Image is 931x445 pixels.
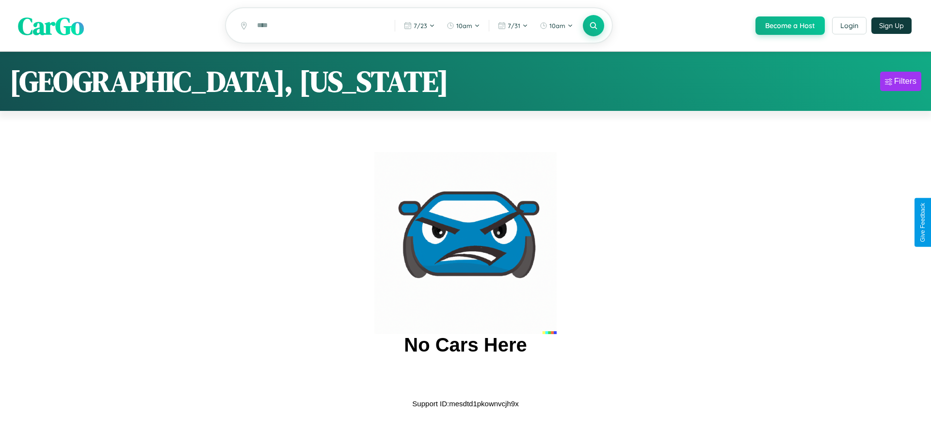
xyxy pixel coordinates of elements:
span: CarGo [18,9,84,42]
button: Sign Up [871,17,912,34]
button: 7/31 [493,18,533,33]
h2: No Cars Here [404,334,527,356]
button: 10am [535,18,578,33]
button: Become a Host [755,16,825,35]
div: Filters [894,77,916,86]
button: Login [832,17,867,34]
span: 10am [456,22,472,30]
h1: [GEOGRAPHIC_DATA], [US_STATE] [10,61,449,101]
span: 10am [549,22,565,30]
img: car [374,152,557,334]
button: Filters [880,72,921,91]
span: 7 / 23 [414,22,427,30]
span: 7 / 31 [508,22,520,30]
p: Support ID: mesdtd1pkownvcjh9x [412,397,518,410]
button: 10am [442,18,485,33]
div: Give Feedback [919,203,926,242]
button: 7/23 [399,18,440,33]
